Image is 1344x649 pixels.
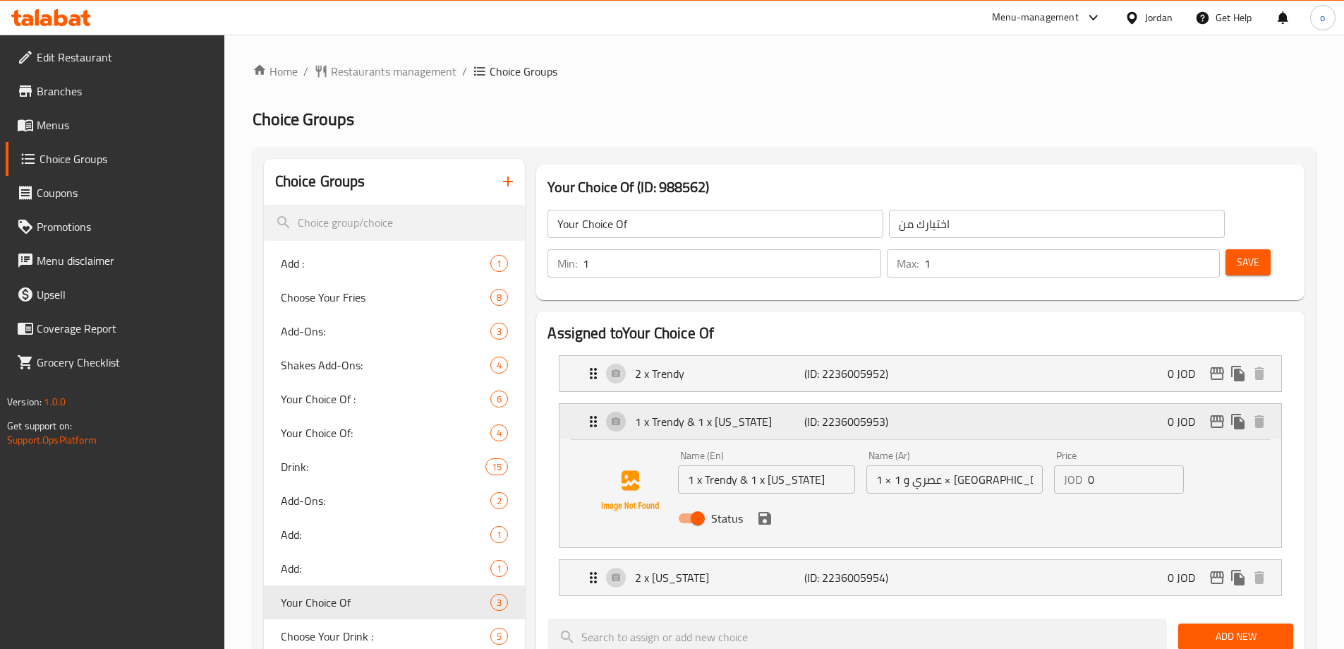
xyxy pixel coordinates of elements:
button: delete [1249,411,1270,432]
div: Add:1 [264,518,526,552]
div: Choose Your Fries8 [264,280,526,314]
div: Jordan [1145,10,1173,25]
p: 2 x Trendy [635,365,804,382]
a: Coupons [6,176,224,210]
div: Expand [559,404,1281,439]
a: Choice Groups [6,142,224,176]
div: Choices [490,492,508,509]
button: duplicate [1228,411,1249,432]
span: Add-Ons: [281,492,491,509]
button: delete [1249,567,1270,588]
a: Promotions [6,210,224,244]
li: Expand [547,554,1293,602]
button: duplicate [1228,567,1249,588]
span: Add: [281,526,491,543]
p: Max: [897,255,919,272]
input: search [264,205,526,241]
span: Edit Restaurant [37,49,213,66]
a: Upsell [6,278,224,311]
span: Your Choice Of : [281,391,491,407]
span: 2 [491,494,507,508]
span: Menus [37,117,213,133]
input: Enter name Ar [866,465,1043,494]
span: 4 [491,359,507,372]
h2: Assigned to Your Choice Of [547,323,1293,344]
span: Your Choice Of: [281,424,491,441]
div: Expand [559,560,1281,595]
div: Menu-management [992,9,1079,26]
input: Please enter price [1088,465,1184,494]
span: Choice Groups [40,150,213,167]
span: 5 [491,630,507,643]
div: Shakes Add-Ons:4 [264,348,526,382]
span: Add : [281,255,491,272]
img: 1 x Trendy & 1 x California [585,446,675,536]
p: 1 x Trendy & 1 x [US_STATE] [635,413,804,430]
span: Restaurants management [331,63,456,80]
span: Shakes Add-Ons: [281,357,491,374]
span: Upsell [37,286,213,303]
span: 3 [491,596,507,609]
div: Your Choice Of :6 [264,382,526,416]
span: Choice Groups [490,63,557,80]
a: Grocery Checklist [6,345,224,379]
div: Choices [490,255,508,272]
span: Branches [37,83,213,100]
button: edit [1206,567,1228,588]
span: o [1320,10,1325,25]
h2: Choice Groups [275,171,365,192]
div: Choices [490,526,508,543]
button: duplicate [1228,363,1249,384]
span: 6 [491,393,507,406]
span: Get support on: [7,417,72,435]
p: Min: [557,255,577,272]
p: (ID: 2236005952) [804,365,917,382]
div: Expand [559,356,1281,391]
span: Menu disclaimer [37,252,213,269]
a: Support.OpsPlatform [7,431,97,449]
span: 1 [491,528,507,542]
span: 15 [486,460,507,474]
div: Add :1 [264,246,526,280]
span: Coupons [37,184,213,201]
div: Your Choice Of:4 [264,416,526,450]
li: / [303,63,308,80]
span: Add: [281,560,491,577]
span: 1 [491,257,507,270]
span: Add-Ons: [281,323,491,340]
p: 2 x [US_STATE] [635,569,804,586]
div: Your Choice Of3 [264,585,526,619]
span: Choose Your Fries [281,289,491,306]
span: 1.0.0 [44,393,66,411]
li: Expand [547,350,1293,398]
span: Drink: [281,458,486,475]
a: Home [253,63,298,80]
p: 0 JOD [1168,569,1206,586]
a: Edit Restaurant [6,40,224,74]
a: Branches [6,74,224,108]
span: Status [711,510,743,527]
div: Choices [490,628,508,645]
span: Coverage Report [37,320,213,337]
span: Choice Groups [253,103,354,135]
li: / [462,63,467,80]
nav: breadcrumb [253,63,1316,80]
div: Choices [490,424,508,441]
span: Save [1237,254,1259,271]
span: 1 [491,562,507,576]
p: 0 JOD [1168,365,1206,382]
button: delete [1249,363,1270,384]
span: Add New [1189,628,1282,645]
span: 4 [491,427,507,440]
div: Choices [490,357,508,374]
a: Menu disclaimer [6,244,224,278]
span: 3 [491,325,507,338]
div: Add:1 [264,552,526,585]
span: Version: [7,393,42,411]
span: Your Choice Of [281,594,491,611]
span: 8 [491,291,507,304]
div: Choices [490,560,508,577]
a: Coverage Report [6,311,224,345]
p: (ID: 2236005953) [804,413,917,430]
button: edit [1206,411,1228,432]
